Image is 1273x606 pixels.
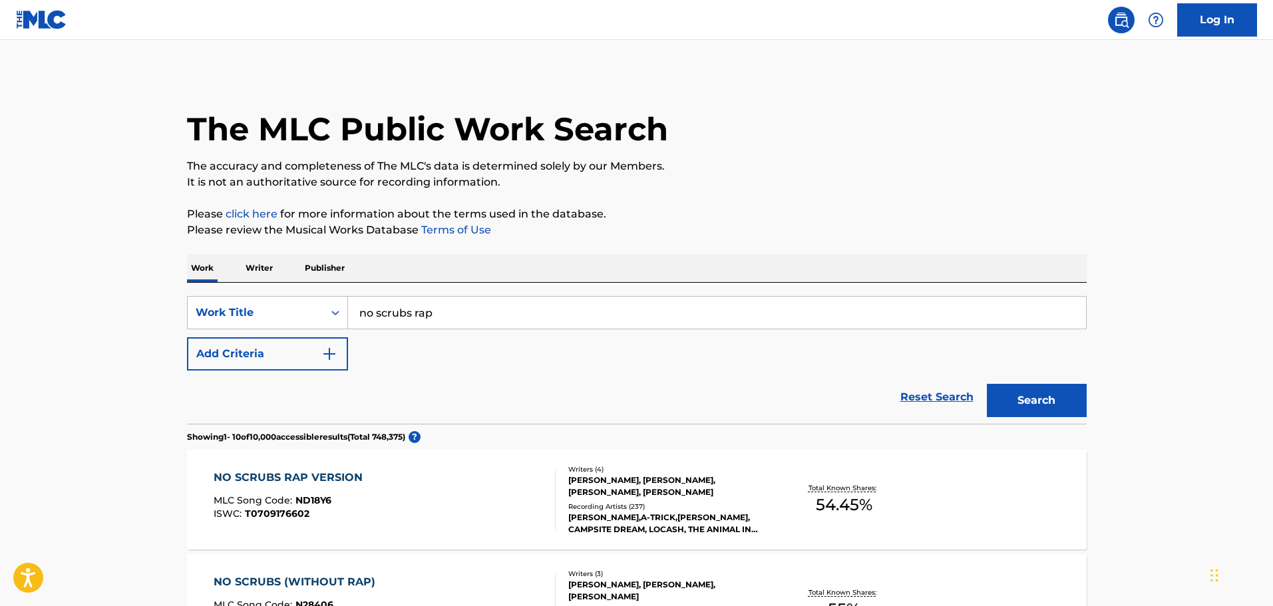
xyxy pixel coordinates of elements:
a: Public Search [1108,7,1135,33]
p: Please for more information about the terms used in the database. [187,206,1087,222]
iframe: Chat Widget [1206,542,1273,606]
div: NO SCRUBS RAP VERSION [214,470,369,486]
span: ND18Y6 [295,494,331,506]
div: [PERSON_NAME], [PERSON_NAME], [PERSON_NAME] [568,579,769,603]
div: Help [1143,7,1169,33]
img: 9d2ae6d4665cec9f34b9.svg [321,346,337,362]
a: Terms of Use [419,224,491,236]
div: Recording Artists ( 237 ) [568,502,769,512]
p: The accuracy and completeness of The MLC's data is determined solely by our Members. [187,158,1087,174]
a: click here [226,208,277,220]
div: [PERSON_NAME], [PERSON_NAME], [PERSON_NAME], [PERSON_NAME] [568,474,769,498]
p: Publisher [301,254,349,282]
p: Total Known Shares: [809,587,880,597]
a: Log In [1177,3,1257,37]
div: Drag [1210,555,1218,595]
div: [PERSON_NAME],A-TRICK,[PERSON_NAME], CAMPSITE DREAM, LOCASH, THE ANIMAL IN [GEOGRAPHIC_DATA], THE... [568,512,769,535]
button: Add Criteria [187,337,348,371]
span: ? [409,431,421,443]
button: Search [987,384,1087,417]
div: Writers ( 4 ) [568,464,769,474]
span: 54.45 % [816,493,872,517]
form: Search Form [187,296,1087,424]
p: Total Known Shares: [809,483,880,493]
span: MLC Song Code : [214,494,295,506]
div: Writers ( 3 ) [568,569,769,579]
span: ISWC : [214,508,245,520]
span: T0709176602 [245,508,309,520]
h1: The MLC Public Work Search [187,109,668,149]
p: Writer [242,254,277,282]
a: NO SCRUBS RAP VERSIONMLC Song Code:ND18Y6ISWC:T0709176602Writers (4)[PERSON_NAME], [PERSON_NAME],... [187,450,1087,549]
img: help [1148,12,1164,28]
div: NO SCRUBS (WITHOUT RAP) [214,574,382,590]
p: Work [187,254,218,282]
img: MLC Logo [16,10,67,29]
a: Reset Search [894,382,980,412]
p: Showing 1 - 10 of 10,000 accessible results (Total 748,375 ) [187,431,405,443]
p: It is not an authoritative source for recording information. [187,174,1087,190]
img: search [1113,12,1129,28]
p: Please review the Musical Works Database [187,222,1087,238]
div: Work Title [196,305,315,321]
